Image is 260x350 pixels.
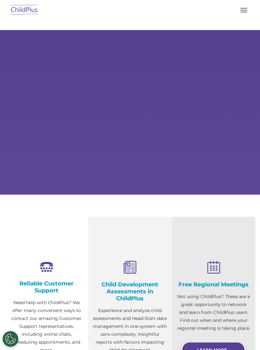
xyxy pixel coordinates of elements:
[10,3,39,18] img: ChildPlus by Procare Solutions
[10,280,83,294] h4: Reliable Customer Support
[177,293,250,332] p: Not using ChildPlus? These are a great opportunity to network and learn from ChildPlus users. Fin...
[177,281,250,288] h4: Free Regional Meetings
[93,281,167,302] h4: Child Development Assessments in ChildPlus
[3,331,18,347] button: Cookies Settings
